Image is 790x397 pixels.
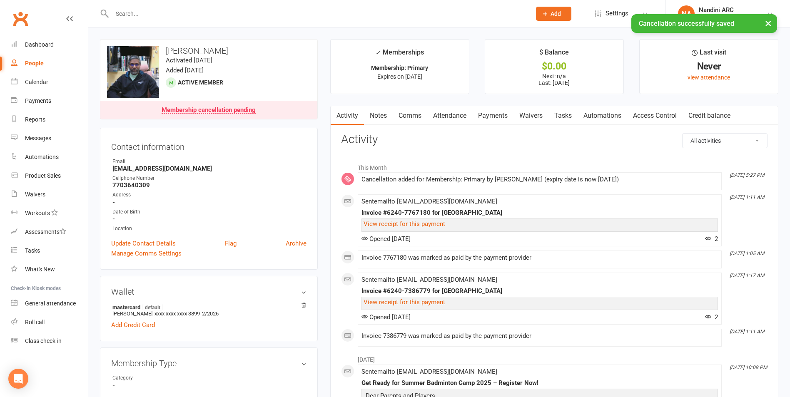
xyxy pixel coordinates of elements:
div: Cellphone Number [112,174,307,182]
a: Attendance [427,106,472,125]
i: [DATE] 1:11 AM [730,194,764,200]
div: Memberships [375,47,424,62]
div: What's New [25,266,55,273]
strong: 7703640309 [112,181,307,189]
div: Workouts [25,210,50,216]
i: [DATE] 1:05 AM [730,251,764,256]
a: Comms [393,106,427,125]
i: [DATE] 1:17 AM [730,273,764,278]
div: Assessments [25,228,66,235]
a: Workouts [11,204,88,223]
h3: Membership Type [111,359,307,368]
li: [PERSON_NAME] [111,303,307,318]
div: Payments [25,97,51,104]
div: Nandini ARC [699,6,755,14]
div: People [25,60,44,67]
i: [DATE] 1:11 AM [730,329,764,335]
a: Dashboard [11,35,88,54]
a: Notes [364,106,393,125]
div: Never [647,62,770,71]
a: Clubworx [10,8,31,29]
a: Manage Comms Settings [111,248,182,258]
input: Search... [110,8,525,20]
div: Membership cancellation pending [162,107,256,114]
a: Calendar [11,73,88,92]
div: Waivers [25,191,45,198]
div: Invoice #6240-7386779 for [GEOGRAPHIC_DATA] [361,288,718,295]
div: Roll call [25,319,45,325]
a: What's New [11,260,88,279]
a: View receipt for this payment [364,220,445,228]
div: Category [112,374,181,382]
span: Sent email to [EMAIL_ADDRESS][DOMAIN_NAME] [361,276,497,283]
div: Open Intercom Messenger [8,369,28,389]
span: Sent email to [EMAIL_ADDRESS][DOMAIN_NAME] [361,368,497,375]
h3: [PERSON_NAME] [107,46,311,55]
div: General attendance [25,300,76,307]
span: Expires on [DATE] [377,73,422,80]
a: Update Contact Details [111,238,176,248]
div: $0.00 [493,62,616,71]
strong: [EMAIL_ADDRESS][DOMAIN_NAME] [112,165,307,172]
a: Payments [472,106,513,125]
div: Calendar [25,79,48,85]
a: Assessments [11,223,88,241]
a: Activity [331,106,364,125]
time: Added [DATE] [166,67,204,74]
li: [DATE] [341,351,768,364]
i: [DATE] 5:27 PM [730,172,764,178]
a: view attendance [688,74,730,81]
div: Invoice 7386779 was marked as paid by the payment provider [361,332,718,340]
a: Flag [225,238,237,248]
a: General attendance kiosk mode [11,294,88,313]
div: Email [112,158,307,166]
div: NA [678,5,695,22]
span: Active member [178,79,223,86]
div: Location [112,225,307,233]
a: Reports [11,110,88,129]
strong: Membership: Primary [371,65,428,71]
div: Address [112,191,307,199]
p: Next: n/a Last: [DATE] [493,73,616,86]
div: Cancellation added for Membership: Primary by [PERSON_NAME] (expiry date is now [DATE]) [361,176,718,183]
span: 2 [705,235,718,243]
a: Messages [11,129,88,148]
a: Waivers [513,106,548,125]
span: Opened [DATE] [361,313,411,321]
span: 2 [705,313,718,321]
a: Waivers [11,185,88,204]
strong: - [112,215,307,223]
a: Product Sales [11,166,88,185]
a: Roll call [11,313,88,332]
span: Opened [DATE] [361,235,411,243]
strong: - [112,198,307,206]
img: image1733270814.png [107,46,159,98]
span: Add [551,10,561,17]
div: [GEOGRAPHIC_DATA] [699,14,755,21]
a: Add Credit Card [111,320,155,330]
a: Credit balance [683,106,736,125]
span: Settings [606,4,628,23]
i: ✓ [375,49,381,57]
span: xxxx xxxx xxxx 3899 [155,310,200,317]
div: Last visit [692,47,726,62]
h3: Contact information [111,139,307,151]
div: Messages [25,135,51,141]
div: Reports [25,116,45,123]
div: Class check-in [25,337,62,344]
div: $ Balance [539,47,569,62]
div: Date of Birth [112,208,307,216]
a: Tasks [11,241,88,260]
a: Class kiosk mode [11,332,88,350]
div: Get Ready for Summer Badminton Camp 2025 – Register Now! [361,380,718,387]
div: Dashboard [25,41,54,48]
strong: - [112,382,307,390]
span: Sent email to [EMAIL_ADDRESS][DOMAIN_NAME] [361,198,497,205]
a: Archive [286,238,307,248]
time: Activated [DATE] [166,57,212,64]
div: Invoice 7767180 was marked as paid by the payment provider [361,254,718,261]
div: Automations [25,154,59,160]
a: Access Control [627,106,683,125]
a: View receipt for this payment [364,298,445,306]
div: Tasks [25,247,40,254]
